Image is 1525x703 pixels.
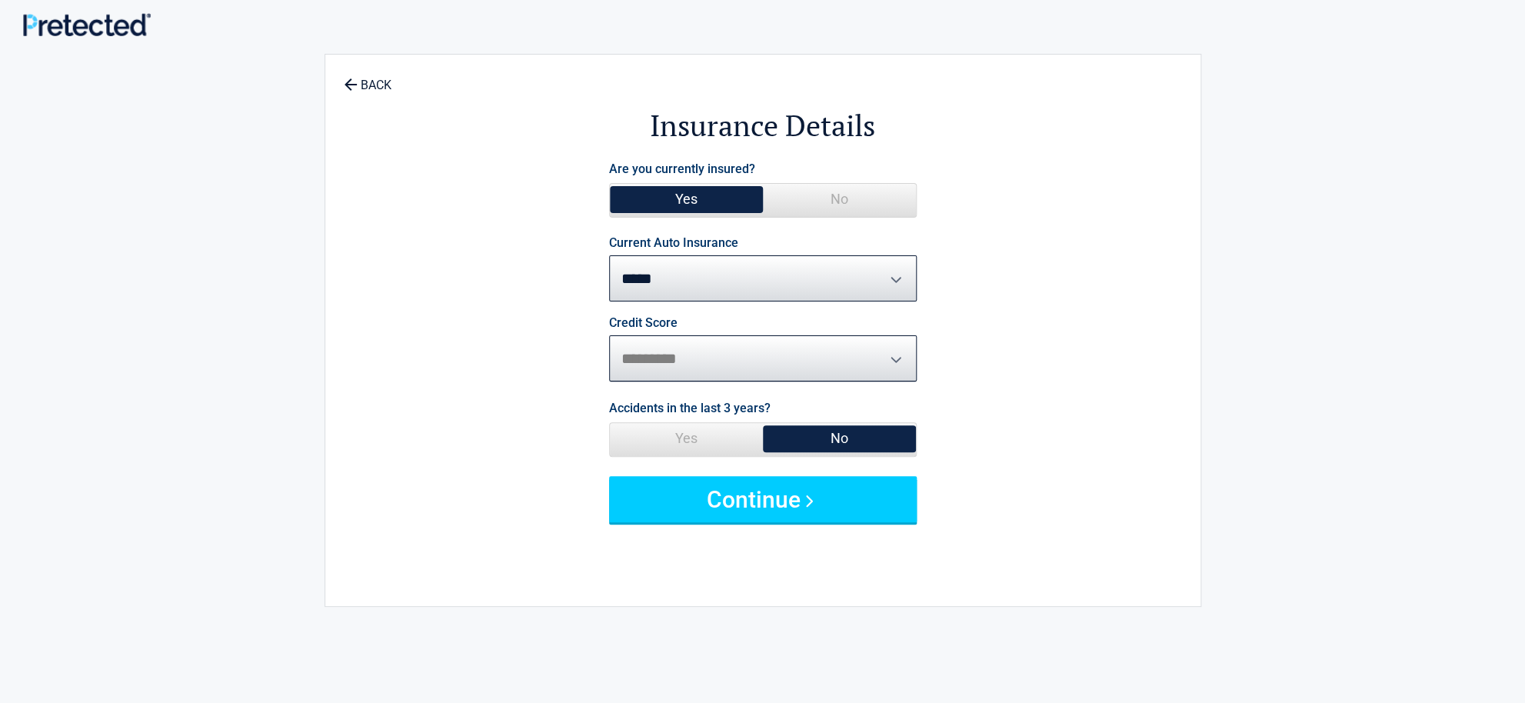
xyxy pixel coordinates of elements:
label: Credit Score [609,317,678,329]
button: Continue [609,476,917,522]
span: No [763,423,916,454]
span: Yes [610,184,763,215]
h2: Insurance Details [410,106,1116,145]
a: BACK [341,65,395,92]
span: No [763,184,916,215]
label: Current Auto Insurance [609,237,738,249]
span: Yes [610,423,763,454]
img: Main Logo [23,13,151,36]
label: Accidents in the last 3 years? [609,398,771,418]
label: Are you currently insured? [609,158,755,179]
